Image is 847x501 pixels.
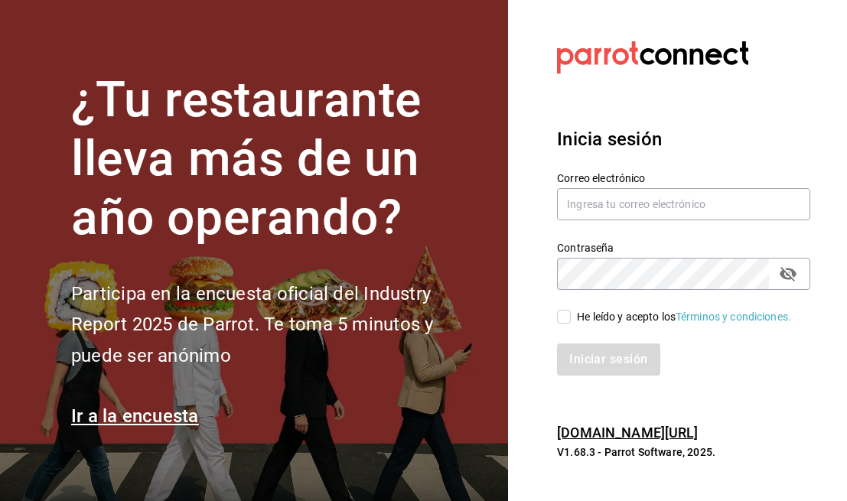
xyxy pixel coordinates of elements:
h2: Participa en la encuesta oficial del Industry Report 2025 de Parrot. Te toma 5 minutos y puede se... [71,278,484,372]
button: passwordField [775,261,801,287]
label: Correo electrónico [557,173,810,184]
a: [DOMAIN_NAME][URL] [557,425,698,441]
h3: Inicia sesión [557,125,810,153]
div: He leído y acepto los [577,309,791,325]
label: Contraseña [557,242,810,253]
h1: ¿Tu restaurante lleva más de un año operando? [71,71,484,247]
a: Términos y condiciones. [676,311,791,323]
p: V1.68.3 - Parrot Software, 2025. [557,444,810,460]
a: Ir a la encuesta [71,405,199,427]
input: Ingresa tu correo electrónico [557,188,810,220]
